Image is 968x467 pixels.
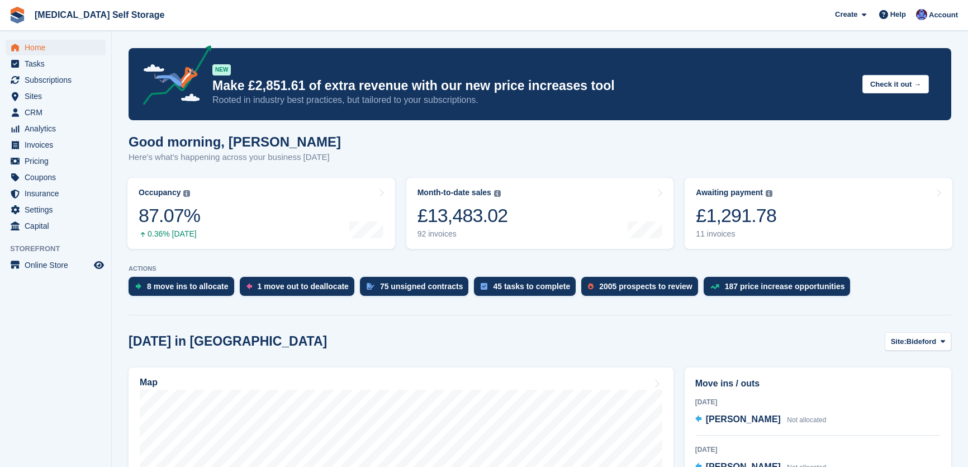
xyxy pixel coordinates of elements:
[6,153,106,169] a: menu
[885,332,951,351] button: Site: Bideford
[129,151,341,164] p: Here's what's happening across your business [DATE]
[6,257,106,273] a: menu
[685,178,952,249] a: Awaiting payment £1,291.78 11 invoices
[6,56,106,72] a: menu
[6,202,106,218] a: menu
[696,204,776,227] div: £1,291.78
[140,378,158,388] h2: Map
[380,282,463,291] div: 75 unsigned contracts
[695,377,941,390] h2: Move ins / outs
[212,94,853,106] p: Rooted in industry best practices, but tailored to your subscriptions.
[474,277,581,301] a: 45 tasks to complete
[25,40,92,55] span: Home
[696,188,763,197] div: Awaiting payment
[10,243,111,254] span: Storefront
[25,121,92,136] span: Analytics
[25,72,92,88] span: Subscriptions
[916,9,927,20] img: Helen Walker
[862,75,929,93] button: Check it out →
[6,218,106,234] a: menu
[706,414,781,424] span: [PERSON_NAME]
[139,188,181,197] div: Occupancy
[766,190,772,197] img: icon-info-grey-7440780725fd019a000dd9b08b2336e03edf1995a4989e88bcd33f0948082b44.svg
[367,283,374,290] img: contract_signature_icon-13c848040528278c33f63329250d36e43548de30e8caae1d1a13099fd9432cc5.svg
[6,72,106,88] a: menu
[704,277,856,301] a: 187 price increase opportunities
[360,277,474,301] a: 75 unsigned contracts
[25,169,92,185] span: Coupons
[135,283,141,290] img: move_ins_to_allocate_icon-fdf77a2bb77ea45bf5b3d319d69a93e2d87916cf1d5bf7949dd705db3b84f3ca.svg
[835,9,857,20] span: Create
[6,186,106,201] a: menu
[92,258,106,272] a: Preview store
[6,169,106,185] a: menu
[481,283,487,290] img: task-75834270c22a3079a89374b754ae025e5fb1db73e45f91037f5363f120a921f8.svg
[907,336,936,347] span: Bideford
[129,265,951,272] p: ACTIONS
[246,283,252,290] img: move_outs_to_deallocate_icon-f764333ba52eb49d3ac5e1228854f67142a1ed5810a6f6cc68b1a99e826820c5.svg
[581,277,704,301] a: 2005 prospects to review
[9,7,26,23] img: stora-icon-8386f47178a22dfd0bd8f6a31ec36ba5ce8667c1dd55bd0f319d3a0aa187defe.svg
[30,6,169,24] a: [MEDICAL_DATA] Self Storage
[6,105,106,120] a: menu
[25,56,92,72] span: Tasks
[929,10,958,21] span: Account
[240,277,360,301] a: 1 move out to deallocate
[494,190,501,197] img: icon-info-grey-7440780725fd019a000dd9b08b2336e03edf1995a4989e88bcd33f0948082b44.svg
[134,45,212,109] img: price-adjustments-announcement-icon-8257ccfd72463d97f412b2fc003d46551f7dbcb40ab6d574587a9cd5c0d94...
[6,137,106,153] a: menu
[147,282,229,291] div: 8 move ins to allocate
[129,134,341,149] h1: Good morning, [PERSON_NAME]
[25,137,92,153] span: Invoices
[183,190,190,197] img: icon-info-grey-7440780725fd019a000dd9b08b2336e03edf1995a4989e88bcd33f0948082b44.svg
[417,229,508,239] div: 92 invoices
[890,9,906,20] span: Help
[25,202,92,218] span: Settings
[417,204,508,227] div: £13,483.02
[406,178,674,249] a: Month-to-date sales £13,483.02 92 invoices
[25,153,92,169] span: Pricing
[6,121,106,136] a: menu
[212,78,853,94] p: Make £2,851.61 of extra revenue with our new price increases tool
[25,257,92,273] span: Online Store
[139,229,200,239] div: 0.36% [DATE]
[599,282,692,291] div: 2005 prospects to review
[25,105,92,120] span: CRM
[696,229,776,239] div: 11 invoices
[6,88,106,104] a: menu
[258,282,349,291] div: 1 move out to deallocate
[129,277,240,301] a: 8 move ins to allocate
[588,283,594,290] img: prospect-51fa495bee0391a8d652442698ab0144808aea92771e9ea1ae160a38d050c398.svg
[417,188,491,197] div: Month-to-date sales
[695,445,941,455] div: [DATE]
[139,204,200,227] div: 87.07%
[25,186,92,201] span: Insurance
[212,64,231,76] div: NEW
[129,334,327,349] h2: [DATE] in [GEOGRAPHIC_DATA]
[725,282,845,291] div: 187 price increase opportunities
[127,178,395,249] a: Occupancy 87.07% 0.36% [DATE]
[710,284,719,289] img: price_increase_opportunities-93ffe204e8149a01c8c9dc8f82e8f89637d9d84a8eef4429ea346261dce0b2c0.svg
[695,397,941,407] div: [DATE]
[25,88,92,104] span: Sites
[25,218,92,234] span: Capital
[6,40,106,55] a: menu
[891,336,907,347] span: Site:
[493,282,570,291] div: 45 tasks to complete
[787,416,826,424] span: Not allocated
[695,413,827,427] a: [PERSON_NAME] Not allocated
